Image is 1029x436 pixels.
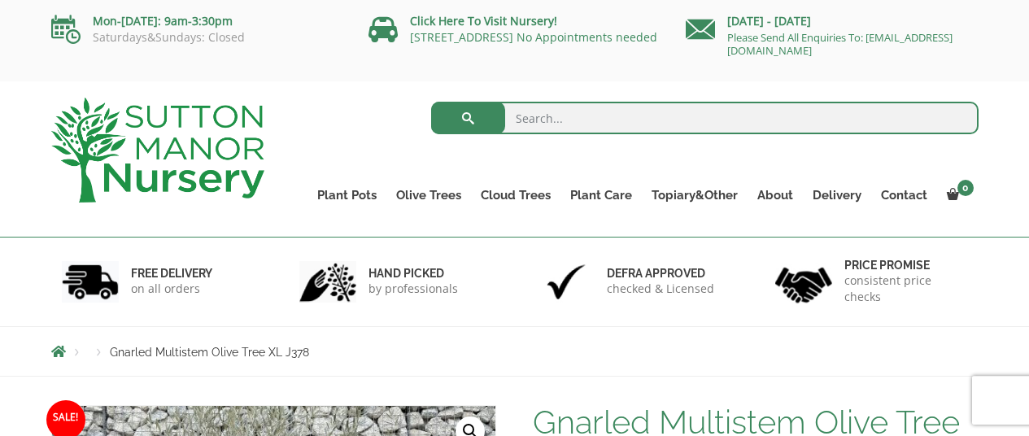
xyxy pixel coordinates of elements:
[871,184,937,207] a: Contact
[51,31,344,44] p: Saturdays&Sundays: Closed
[642,184,748,207] a: Topiary&Other
[131,281,212,297] p: on all orders
[937,184,979,207] a: 0
[386,184,471,207] a: Olive Trees
[471,184,560,207] a: Cloud Trees
[307,184,386,207] a: Plant Pots
[410,13,557,28] a: Click Here To Visit Nursery!
[957,180,974,196] span: 0
[110,346,309,359] span: Gnarled Multistem Olive Tree XL J378
[607,281,714,297] p: checked & Licensed
[775,257,832,307] img: 4.jpg
[844,258,968,272] h6: Price promise
[560,184,642,207] a: Plant Care
[607,266,714,281] h6: Defra approved
[538,261,595,303] img: 3.jpg
[727,30,953,58] a: Please Send All Enquiries To: [EMAIL_ADDRESS][DOMAIN_NAME]
[299,261,356,303] img: 2.jpg
[410,29,657,45] a: [STREET_ADDRESS] No Appointments needed
[686,11,979,31] p: [DATE] - [DATE]
[51,11,344,31] p: Mon-[DATE]: 9am-3:30pm
[62,261,119,303] img: 1.jpg
[131,266,212,281] h6: FREE DELIVERY
[368,266,458,281] h6: hand picked
[803,184,871,207] a: Delivery
[368,281,458,297] p: by professionals
[51,98,264,203] img: logo
[748,184,803,207] a: About
[844,272,968,305] p: consistent price checks
[431,102,979,134] input: Search...
[51,345,979,358] nav: Breadcrumbs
